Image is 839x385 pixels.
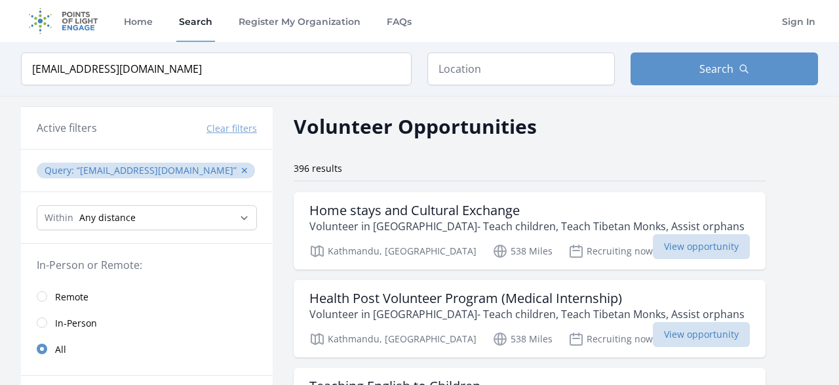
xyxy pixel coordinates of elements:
[699,61,733,77] span: Search
[653,322,750,347] span: View opportunity
[653,234,750,259] span: View opportunity
[21,310,273,336] a: In-Person
[309,203,745,218] h3: Home stays and Cultural Exchange
[55,343,66,356] span: All
[37,205,257,230] select: Search Radius
[55,291,88,304] span: Remote
[631,52,818,85] button: Search
[492,331,553,347] p: 538 Miles
[37,257,257,273] legend: In-Person or Remote:
[294,162,342,174] span: 396 results
[55,317,97,330] span: In-Person
[21,336,273,362] a: All
[309,306,745,322] p: Volunteer in [GEOGRAPHIC_DATA]- Teach children, Teach Tibetan Monks, Assist orphans
[309,291,745,306] h3: Health Post Volunteer Program (Medical Internship)
[309,331,477,347] p: Kathmandu, [GEOGRAPHIC_DATA]
[427,52,615,85] input: Location
[21,52,412,85] input: Keyword
[45,164,77,176] span: Query :
[294,280,766,357] a: Health Post Volunteer Program (Medical Internship) Volunteer in [GEOGRAPHIC_DATA]- Teach children...
[21,283,273,310] a: Remote
[309,218,745,234] p: Volunteer in [GEOGRAPHIC_DATA]- Teach children, Teach Tibetan Monks, Assist orphans
[492,243,553,259] p: 538 Miles
[294,192,766,270] a: Home stays and Cultural Exchange Volunteer in [GEOGRAPHIC_DATA]- Teach children, Teach Tibetan Mo...
[77,164,237,176] q: [EMAIL_ADDRESS][DOMAIN_NAME]
[568,243,653,259] p: Recruiting now
[309,243,477,259] p: Kathmandu, [GEOGRAPHIC_DATA]
[568,331,653,347] p: Recruiting now
[206,122,257,135] button: Clear filters
[294,111,537,141] h2: Volunteer Opportunities
[241,164,248,177] button: ✕
[37,120,97,136] h3: Active filters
